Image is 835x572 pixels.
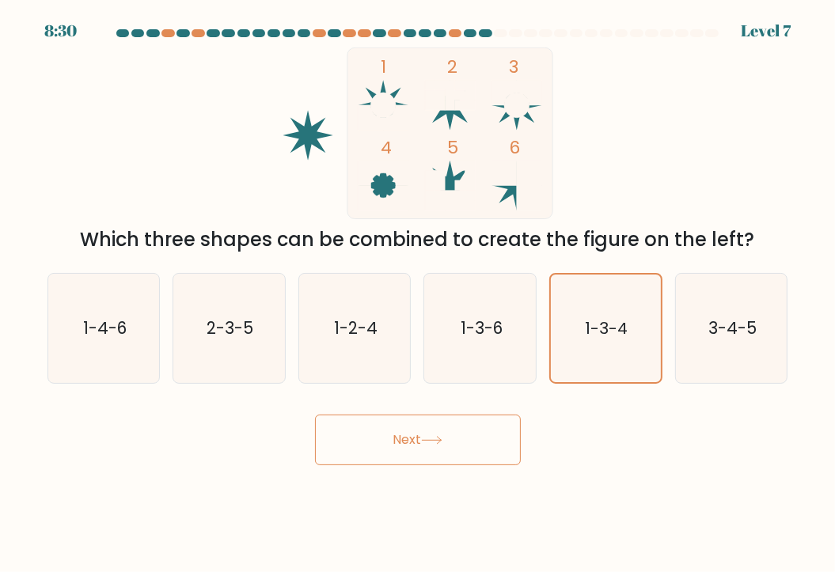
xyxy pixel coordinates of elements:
tspan: 5 [447,135,458,160]
div: Which three shapes can be combined to create the figure on the left? [57,225,779,254]
div: 8:30 [44,19,77,43]
tspan: 2 [447,55,457,79]
text: 1-2-4 [334,316,378,339]
text: 1-4-6 [83,316,127,339]
button: Next [315,415,521,465]
tspan: 6 [509,135,520,160]
text: 2-3-5 [207,316,253,339]
tspan: 3 [509,55,518,79]
text: 1-3-4 [586,317,628,339]
tspan: 4 [381,135,392,160]
text: 3-4-5 [708,316,757,339]
text: 1-3-6 [461,316,503,339]
div: Level 7 [741,19,791,43]
tspan: 1 [381,55,386,79]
